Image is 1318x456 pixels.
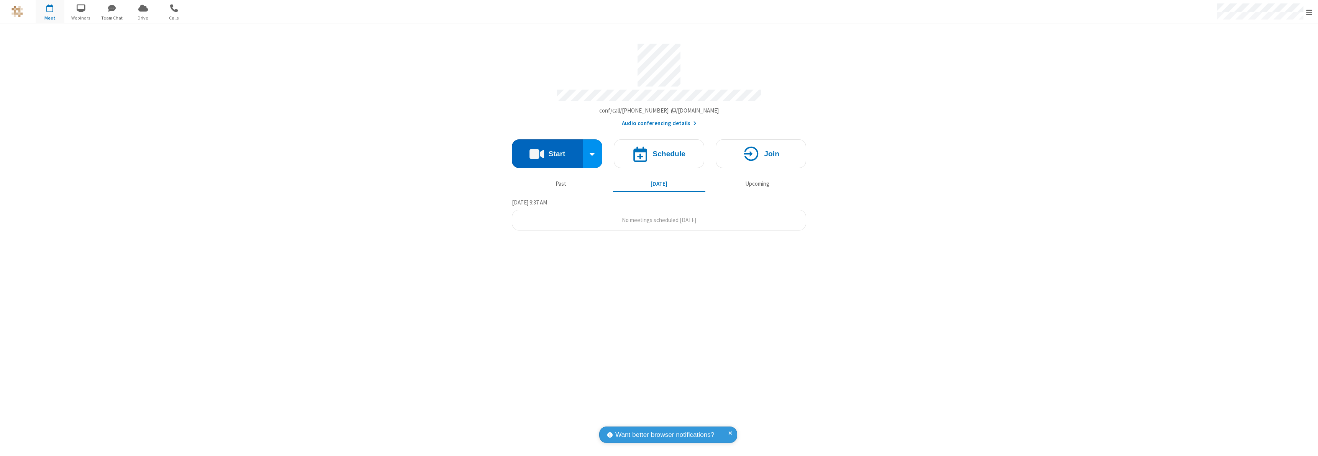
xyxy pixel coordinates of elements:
button: [DATE] [613,177,705,191]
h4: Join [764,150,779,157]
button: Copy my meeting room linkCopy my meeting room link [599,106,719,115]
img: QA Selenium DO NOT DELETE OR CHANGE [11,6,23,17]
span: Calls [160,15,189,21]
button: Start [512,139,583,168]
div: Start conference options [583,139,603,168]
span: Team Chat [98,15,126,21]
button: Past [515,177,607,191]
button: Upcoming [711,177,803,191]
span: Webinars [67,15,95,21]
span: [DATE] 9:37 AM [512,199,547,206]
button: Join [716,139,806,168]
span: Drive [129,15,157,21]
section: Today's Meetings [512,198,806,231]
span: Want better browser notifications? [615,430,714,440]
h4: Schedule [652,150,685,157]
h4: Start [548,150,565,157]
section: Account details [512,38,806,128]
span: Meet [36,15,64,21]
span: No meetings scheduled [DATE] [622,216,696,224]
button: Audio conferencing details [622,119,697,128]
span: Copy my meeting room link [599,107,719,114]
button: Schedule [614,139,704,168]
